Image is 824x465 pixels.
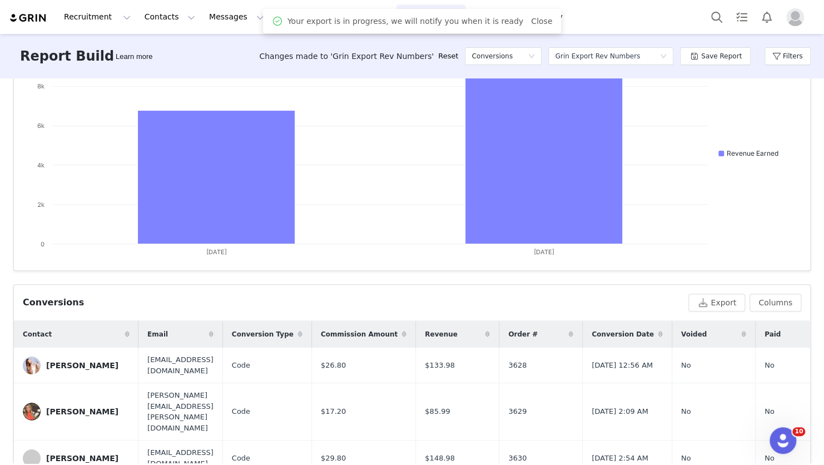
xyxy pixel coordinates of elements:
[592,360,653,371] span: [DATE] 12:56 AM
[206,248,227,256] text: [DATE]
[46,454,118,463] div: [PERSON_NAME]
[511,4,574,29] a: Community
[508,406,527,417] span: 3629
[9,13,48,23] img: grin logo
[425,329,458,339] span: Revenue
[466,4,510,29] a: Brands
[780,8,815,26] button: Profile
[555,48,640,65] div: Grin Export Rev Numbers
[113,51,155,62] div: Tooltip anchor
[425,360,455,371] span: $133.98
[765,329,781,339] span: Paid
[37,161,44,169] text: 4k
[46,361,118,370] div: [PERSON_NAME]
[471,48,513,65] h5: Conversions
[37,201,44,209] text: 2k
[23,357,41,374] img: f4108e6d-e32d-470b-bc82-b210f6a17076--s.jpg
[729,4,754,29] a: Tasks
[321,360,346,371] span: $26.80
[147,354,214,376] span: [EMAIL_ADDRESS][DOMAIN_NAME]
[57,4,137,29] button: Recruitment
[138,4,202,29] button: Contacts
[508,329,538,339] span: Order #
[23,357,130,374] a: [PERSON_NAME]
[37,82,44,90] text: 8k
[41,240,44,248] text: 0
[232,329,294,339] span: Conversion Type
[232,406,250,417] span: Code
[287,16,523,27] span: Your export is in progress, we will notify you when it is ready
[321,406,346,417] span: $17.20
[321,329,398,339] span: Commission Amount
[23,403,130,421] a: [PERSON_NAME]
[660,53,667,61] i: icon: down
[681,406,691,417] span: No
[592,406,648,417] span: [DATE] 2:09 AM
[765,360,775,371] span: No
[727,149,778,157] text: Revenue Earned
[232,453,250,464] span: Code
[37,122,44,130] text: 6k
[20,46,130,66] h3: Report Builder
[681,329,707,339] span: Voided
[271,4,335,29] button: Program
[147,329,168,339] span: Email
[681,453,691,464] span: No
[792,427,805,436] span: 10
[786,8,804,26] img: placeholder-profile.jpg
[438,51,458,62] a: Reset
[508,453,527,464] span: 3630
[508,360,527,371] span: 3628
[592,453,648,464] span: [DATE] 2:54 AM
[681,360,691,371] span: No
[749,294,801,311] button: Columns
[259,51,434,62] span: Changes made to 'Grin Export Rev Numbers'
[592,329,654,339] span: Conversion Date
[533,248,554,256] text: [DATE]
[765,453,775,464] span: No
[321,453,346,464] span: $29.80
[688,294,745,311] button: Export
[396,4,465,29] button: Reporting
[23,296,84,309] div: Conversions
[680,47,751,65] button: Save Report
[765,47,811,65] button: Filters
[23,403,41,421] img: ad79fb22-5a82-45c5-bdea-e87523b90fda--s.jpg
[531,17,552,26] a: Close
[528,53,535,61] i: icon: down
[704,4,729,29] button: Search
[147,390,214,433] span: [PERSON_NAME][EMAIL_ADDRESS][PERSON_NAME][DOMAIN_NAME]
[425,406,450,417] span: $85.99
[23,329,52,339] span: Contact
[754,4,779,29] button: Notifications
[46,407,118,416] div: [PERSON_NAME]
[770,427,796,454] iframe: Intercom live chat
[335,4,396,29] button: Content
[202,4,271,29] button: Messages
[765,406,775,417] span: No
[425,453,455,464] span: $148.98
[232,360,250,371] span: Code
